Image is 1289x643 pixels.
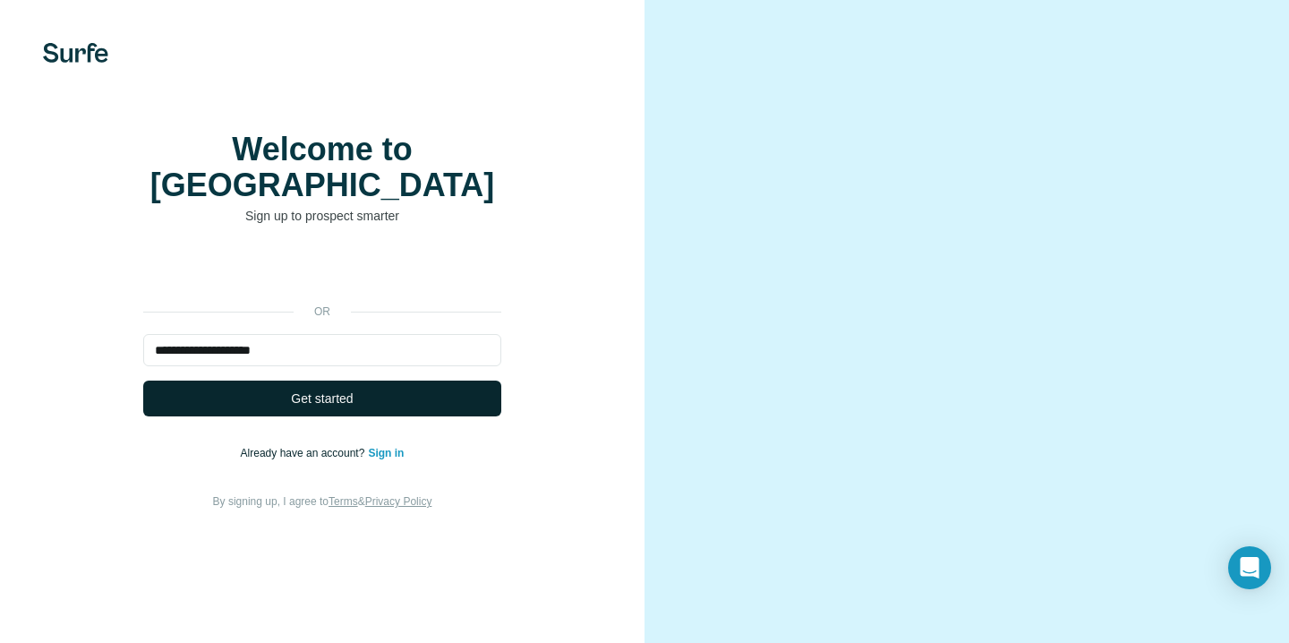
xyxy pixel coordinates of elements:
[143,381,501,416] button: Get started
[294,304,351,320] p: or
[143,207,501,225] p: Sign up to prospect smarter
[329,495,358,508] a: Terms
[241,447,369,459] span: Already have an account?
[365,495,432,508] a: Privacy Policy
[43,43,108,63] img: Surfe's logo
[291,390,353,407] span: Get started
[368,447,404,459] a: Sign in
[213,495,432,508] span: By signing up, I agree to &
[134,252,510,291] iframe: Sign in with Google Button
[143,132,501,203] h1: Welcome to [GEOGRAPHIC_DATA]
[1228,546,1271,589] div: Open Intercom Messenger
